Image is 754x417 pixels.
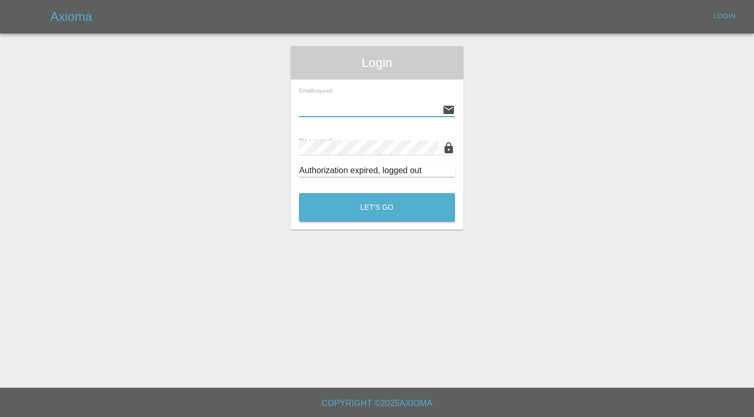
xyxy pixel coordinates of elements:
[299,164,455,177] div: Authorization expired, logged out
[708,8,741,25] a: Login
[332,139,358,145] small: (required)
[299,87,332,94] span: Email
[8,396,746,411] h6: Copyright © 2025 Axioma
[299,54,455,71] span: Login
[50,8,92,25] h5: Axioma
[299,137,358,145] span: Password
[299,193,455,222] button: Let's Go
[313,89,332,94] small: (required)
